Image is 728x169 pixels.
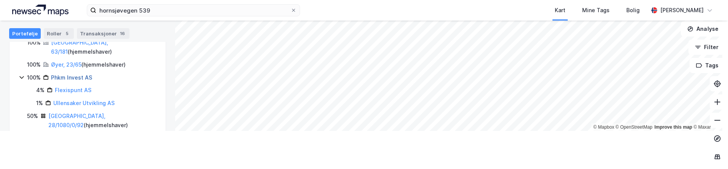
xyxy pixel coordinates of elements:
a: Øyer, 23/65 [51,61,81,68]
div: Portefølje [9,28,41,39]
div: Transaksjoner [77,28,129,39]
input: Søk på adresse, matrikkel, gårdeiere, leietakere eller personer [96,5,291,16]
div: Mine Tags [582,6,610,15]
button: Tags [690,58,725,73]
div: Roller [44,28,74,39]
a: Flexispunt AS [55,87,91,93]
a: Mapbox [593,124,614,130]
img: logo.a4113a55bc3d86da70a041830d287a7e.svg [12,5,69,16]
div: ( hjemmelshaver ) [48,112,156,130]
div: 50% [27,112,38,121]
div: 1% [36,99,43,108]
div: 100% [27,73,41,82]
div: 16 [118,30,126,37]
div: 100% [27,38,41,47]
div: ( hjemmelshaver ) [51,60,126,69]
a: [GEOGRAPHIC_DATA], 63/181 [51,39,108,55]
div: Kart [555,6,565,15]
a: [GEOGRAPHIC_DATA], 28/1080/0/92 [48,113,105,128]
div: Kontrollprogram for chat [690,132,728,169]
div: [PERSON_NAME] [660,6,704,15]
div: Bolig [626,6,640,15]
a: OpenStreetMap [616,124,653,130]
a: Ullensaker Utvikling AS [53,100,115,106]
div: 5 [63,30,71,37]
a: Improve this map [655,124,692,130]
button: Analyse [681,21,725,37]
a: Maxar [693,124,711,130]
div: 4% [36,86,45,95]
div: 100% [27,60,41,69]
iframe: Chat Widget [690,132,728,169]
a: Phkm Invest AS [51,74,92,81]
button: Filter [688,40,725,55]
div: ( hjemmelshaver ) [51,38,156,56]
